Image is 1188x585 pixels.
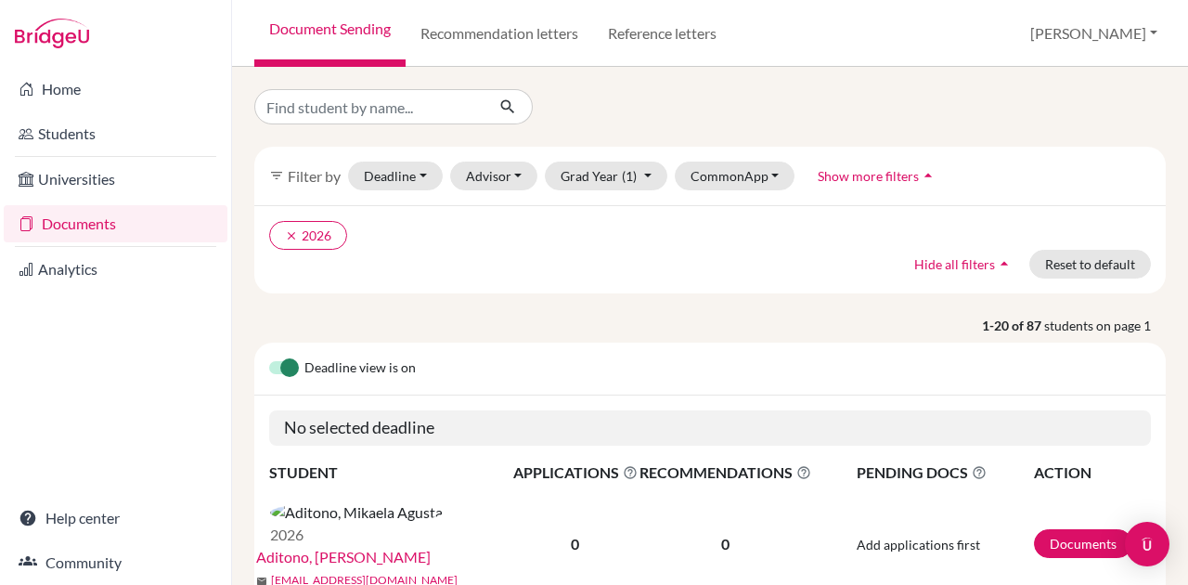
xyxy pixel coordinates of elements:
[269,221,347,250] button: clear2026
[348,162,443,190] button: Deadline
[898,250,1029,279] button: Hide all filtersarrow_drop_up
[857,461,1032,484] span: PENDING DOCS
[513,461,638,484] span: APPLICATIONS
[622,168,637,184] span: (1)
[675,162,795,190] button: CommonApp
[4,205,227,242] a: Documents
[1125,522,1169,566] div: Open Intercom Messenger
[4,500,227,537] a: Help center
[1029,250,1151,279] button: Reset to default
[982,316,1044,335] strong: 1-20 of 87
[270,501,443,524] img: Aditono, Mikaela Agusta
[270,524,443,546] p: 2026
[304,357,416,380] span: Deadline view is on
[914,256,995,272] span: Hide all filters
[269,461,512,485] th: STUDENT
[639,461,811,484] span: RECOMMENDATIONS
[1044,316,1166,335] span: students on page 1
[256,546,431,568] a: Aditono, [PERSON_NAME]
[4,161,227,198] a: Universities
[254,89,484,124] input: Find student by name...
[285,229,298,242] i: clear
[802,162,953,190] button: Show more filtersarrow_drop_up
[288,167,341,185] span: Filter by
[919,166,937,185] i: arrow_drop_up
[4,544,227,581] a: Community
[15,19,89,48] img: Bridge-U
[450,162,538,190] button: Advisor
[639,533,811,555] p: 0
[1033,461,1151,485] th: ACTION
[545,162,667,190] button: Grad Year(1)
[995,254,1014,273] i: arrow_drop_up
[571,535,579,552] b: 0
[818,168,919,184] span: Show more filters
[1034,529,1132,558] a: Documents
[857,537,980,552] span: Add applications first
[4,251,227,288] a: Analytics
[269,168,284,183] i: filter_list
[269,410,1151,446] h5: No selected deadline
[4,71,227,108] a: Home
[1022,16,1166,51] button: [PERSON_NAME]
[4,115,227,152] a: Students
